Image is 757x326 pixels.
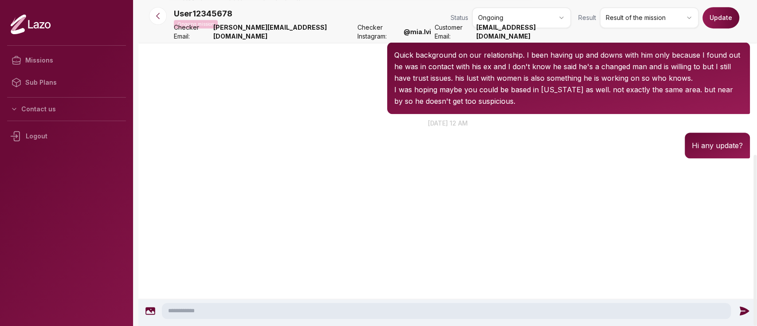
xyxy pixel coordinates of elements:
p: I was hoping maybe you could be based in [US_STATE] as well. not exactly the same area. but near ... [394,84,743,107]
strong: @ mia.lvi [404,27,431,36]
p: [DATE] 12 am [138,118,757,128]
span: Status [451,13,468,22]
button: Contact us [7,101,126,117]
div: Logout [7,125,126,148]
span: Checker Instagram: [357,23,400,41]
p: Quick background on our relationship. I been having up and downs with him only because I found ou... [394,49,743,84]
p: Ongoing mission [174,20,218,28]
span: Result [578,13,596,22]
span: Checker Email: [174,23,210,41]
a: Sub Plans [7,71,126,94]
p: User12345678 [174,8,232,20]
span: Customer Email: [435,23,473,41]
a: Missions [7,49,126,71]
button: Update [702,7,739,28]
strong: [EMAIL_ADDRESS][DOMAIN_NAME] [476,23,571,41]
p: Hi any update? [692,140,743,151]
strong: [PERSON_NAME][EMAIL_ADDRESS][DOMAIN_NAME] [213,23,354,41]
